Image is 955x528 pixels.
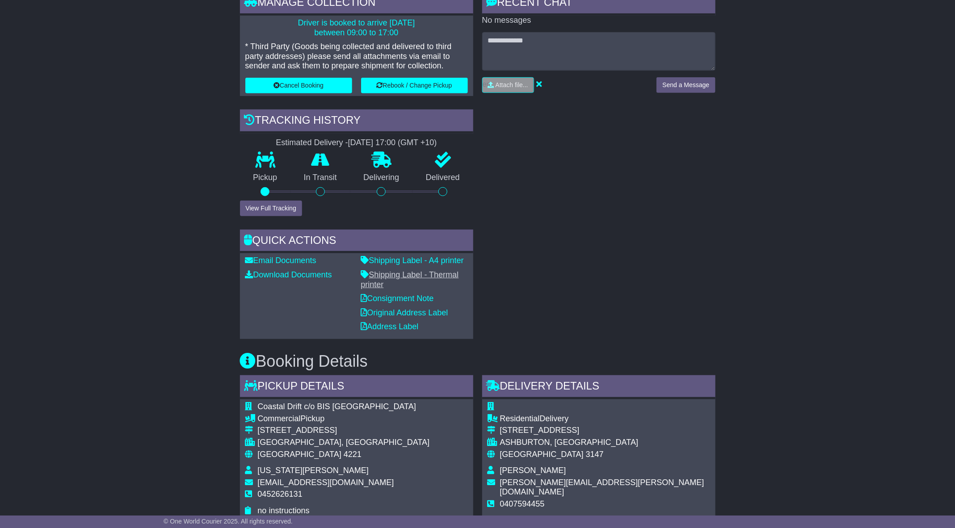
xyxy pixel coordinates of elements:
a: Email Documents [245,256,316,265]
h3: Booking Details [240,352,715,370]
span: [PERSON_NAME] [500,466,566,475]
div: [STREET_ADDRESS] [258,426,430,436]
span: [US_STATE][PERSON_NAME] [258,466,369,475]
button: View Full Tracking [240,201,302,216]
a: Address Label [361,322,419,331]
div: [GEOGRAPHIC_DATA], [GEOGRAPHIC_DATA] [258,438,430,448]
button: Rebook / Change Pickup [361,78,468,93]
span: 0452626131 [258,490,303,499]
div: Pickup [258,414,430,424]
p: Delivered [412,173,473,183]
a: Shipping Label - Thermal printer [361,270,459,289]
p: In Transit [290,173,350,183]
div: ASHBURTON, [GEOGRAPHIC_DATA] [500,438,710,448]
div: Quick Actions [240,230,473,254]
p: Delivering [350,173,413,183]
span: Residential [500,414,540,423]
div: Estimated Delivery - [240,138,473,148]
p: No messages [482,16,715,25]
a: Shipping Label - A4 printer [361,256,464,265]
a: Download Documents [245,270,332,279]
span: 0407594455 [500,499,545,508]
p: Driver is booked to arrive [DATE] between 09:00 to 17:00 [245,18,468,38]
span: no instructions [258,506,310,515]
span: [EMAIL_ADDRESS][DOMAIN_NAME] [258,478,394,487]
span: [GEOGRAPHIC_DATA] [500,450,584,459]
div: Delivery Details [482,375,715,399]
a: Consignment Note [361,294,434,303]
div: Pickup Details [240,375,473,399]
a: Original Address Label [361,308,448,317]
p: * Third Party (Goods being collected and delivered to third party addresses) please send all atta... [245,42,468,71]
span: Coastal Drift c/o BIS [GEOGRAPHIC_DATA] [258,402,416,411]
div: Delivery [500,414,710,424]
div: [STREET_ADDRESS] [500,426,710,436]
span: Commercial [258,414,301,423]
button: Cancel Booking [245,78,352,93]
span: [GEOGRAPHIC_DATA] [258,450,341,459]
span: 3147 [586,450,604,459]
div: Tracking history [240,109,473,134]
div: [DATE] 17:00 (GMT +10) [348,138,437,148]
span: [PERSON_NAME][EMAIL_ADDRESS][PERSON_NAME][DOMAIN_NAME] [500,478,704,497]
p: Pickup [240,173,291,183]
span: 4221 [344,450,362,459]
span: © One World Courier 2025. All rights reserved. [164,518,293,525]
button: Send a Message [656,77,715,93]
